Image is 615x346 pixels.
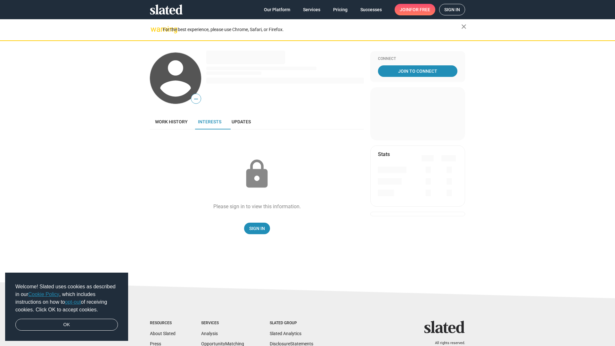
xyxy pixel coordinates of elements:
mat-icon: lock [241,158,273,190]
a: Sign in [439,4,465,15]
mat-icon: warning [151,25,158,33]
mat-card-title: Stats [378,151,390,158]
span: Join To Connect [379,65,456,77]
div: cookieconsent [5,273,128,341]
a: Pricing [328,4,353,15]
div: Resources [150,321,176,326]
a: Join To Connect [378,65,457,77]
span: Work history [155,119,188,124]
a: Work history [150,114,193,129]
span: Successes [360,4,382,15]
a: Analysis [201,331,218,336]
span: — [191,95,201,103]
div: Please sign in to view this information. [213,203,301,210]
a: Updates [226,114,256,129]
a: opt-out [65,299,81,305]
span: Interests [198,119,221,124]
a: Joinfor free [395,4,435,15]
a: Slated Analytics [270,331,301,336]
span: Pricing [333,4,348,15]
span: Services [303,4,320,15]
div: Connect [378,56,457,62]
a: Interests [193,114,226,129]
a: Successes [355,4,387,15]
span: for free [410,4,430,15]
div: Slated Group [270,321,313,326]
span: Sign in [444,4,460,15]
span: Updates [232,119,251,124]
a: About Slated [150,331,176,336]
span: Welcome! Slated uses cookies as described in our , which includes instructions on how to of recei... [15,283,118,314]
span: Join [400,4,430,15]
span: Our Platform [264,4,290,15]
div: Services [201,321,244,326]
a: Sign In [244,223,270,234]
div: For the best experience, please use Chrome, Safari, or Firefox. [163,25,461,34]
a: Services [298,4,325,15]
a: Cookie Policy [28,292,59,297]
span: Sign In [249,223,265,234]
a: dismiss cookie message [15,319,118,331]
a: Our Platform [259,4,295,15]
mat-icon: close [460,23,468,30]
